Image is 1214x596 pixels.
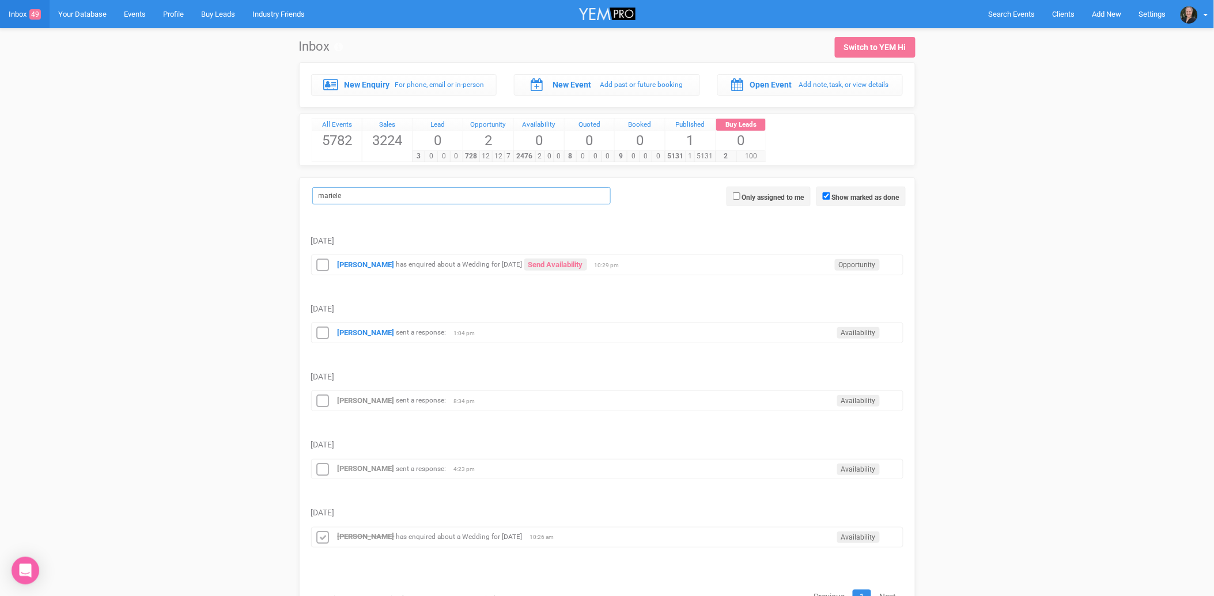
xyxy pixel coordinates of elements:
div: Open Intercom Messenger [12,557,39,584]
small: Add past or future booking [600,81,683,89]
span: 0 [544,151,554,162]
small: sent a response: [396,397,447,405]
a: [PERSON_NAME] [338,260,395,269]
small: For phone, email or in-person [395,81,484,89]
span: 7 [504,151,513,162]
h1: Inbox [299,40,343,54]
a: Opportunity [463,119,513,131]
a: Booked [615,119,665,131]
span: 0 [413,131,463,150]
span: Availability [837,464,880,475]
span: 0 [627,151,640,162]
strong: [PERSON_NAME] [338,464,395,473]
span: 3 [413,151,426,162]
span: 1 [686,151,695,162]
span: 0 [716,131,766,150]
h5: [DATE] [311,508,903,517]
img: open-uri20250213-2-1m688p0 [1181,6,1198,24]
a: Published [665,119,716,131]
span: Opportunity [835,259,880,271]
div: Switch to YEM Hi [844,41,906,53]
span: 0 [640,151,653,162]
span: 5131 [665,151,686,162]
span: 0 [450,151,463,162]
span: 0 [437,151,451,162]
a: [PERSON_NAME] [338,396,395,405]
span: 1 [665,131,716,150]
a: Quoted [565,119,615,131]
label: Show marked as done [832,192,899,203]
span: 4:23 pm [454,465,483,473]
span: 49 [29,9,41,20]
a: All Events [312,119,362,131]
span: 100 [736,151,766,162]
a: Send Availability [524,259,587,271]
a: Switch to YEM Hi [835,37,916,58]
span: 2476 [513,151,535,162]
span: 0 [602,151,615,162]
span: 3224 [362,131,413,150]
span: 12 [492,151,505,162]
span: 12 [479,151,493,162]
span: 5131 [694,151,716,162]
span: Add New [1092,10,1122,18]
span: 0 [652,151,665,162]
span: 0 [514,131,564,150]
h5: [DATE] [311,237,903,245]
label: New Event [553,79,591,90]
a: New Event Add past or future booking [514,74,700,95]
label: New Enquiry [344,79,389,90]
span: Availability [837,395,880,407]
span: 10:29 pm [595,261,623,269]
small: sent a response: [396,329,447,337]
span: 0 [425,151,438,162]
h5: [DATE] [311,373,903,381]
a: Availability [514,119,564,131]
span: 2 [463,131,513,150]
small: sent a response: [396,465,447,473]
a: Sales [362,119,413,131]
span: 0 [565,131,615,150]
span: 0 [615,131,665,150]
span: 9 [614,151,627,162]
a: New Enquiry For phone, email or in-person [311,74,497,95]
a: Buy Leads [716,119,766,131]
span: 0 [576,151,589,162]
span: 5782 [312,131,362,150]
label: Open Event [750,79,792,90]
a: Open Event Add note, task, or view details [717,74,903,95]
span: 0 [589,151,602,162]
span: 8:34 pm [454,397,483,405]
small: Add note, task, or view details [799,81,889,89]
span: 10:26 am [530,533,559,541]
span: 728 [463,151,480,162]
span: Clients [1053,10,1075,18]
span: 2 [535,151,545,162]
small: has enquired about a Wedding for [DATE] [396,261,523,269]
span: 2 [716,151,737,162]
a: Lead [413,119,463,131]
a: [PERSON_NAME] [338,532,395,541]
span: 1:04 pm [454,329,483,337]
h5: [DATE] [311,441,903,449]
label: Only assigned to me [742,192,804,203]
small: has enquired about a Wedding for [DATE] [396,533,523,541]
span: 0 [554,151,563,162]
span: 8 [564,151,577,162]
span: Availability [837,327,880,339]
a: [PERSON_NAME] [338,328,395,337]
span: Search Events [989,10,1035,18]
